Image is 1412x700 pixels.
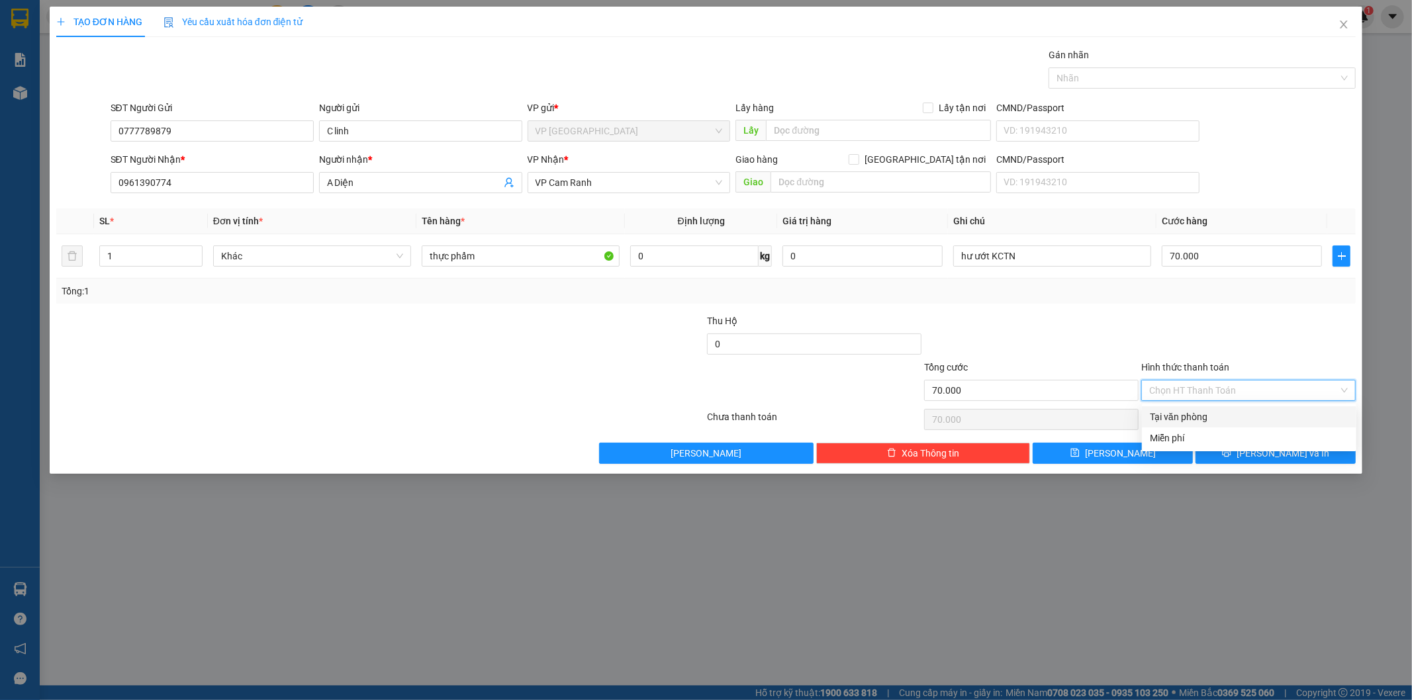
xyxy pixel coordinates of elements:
[782,216,831,226] span: Giá trị hàng
[111,101,314,115] div: SĐT Người Gửi
[422,216,465,226] span: Tên hàng
[735,103,774,113] span: Lấy hàng
[221,246,403,266] span: Khác
[422,245,620,267] input: VD: Bàn, Ghế
[528,154,565,165] span: VP Nhận
[164,17,174,28] img: icon
[771,171,991,193] input: Dọc đường
[735,154,778,165] span: Giao hàng
[816,443,1031,464] button: deleteXóa Thông tin
[1339,19,1349,30] span: close
[1033,443,1193,464] button: save[PERSON_NAME]
[528,101,731,115] div: VP gửi
[759,245,772,267] span: kg
[1085,446,1156,460] span: [PERSON_NAME]
[1049,50,1089,60] label: Gán nhãn
[164,17,303,27] span: Yêu cầu xuất hóa đơn điện tử
[1222,448,1231,459] span: printer
[902,446,959,460] span: Xóa Thông tin
[735,120,766,141] span: Lấy
[536,121,723,141] span: VP Sài Gòn
[707,316,737,326] span: Thu Hộ
[1070,448,1080,459] span: save
[319,152,522,167] div: Người nhận
[1237,446,1329,460] span: [PERSON_NAME] và In
[996,101,1200,115] div: CMND/Passport
[99,216,110,226] span: SL
[504,177,514,188] span: user-add
[213,216,263,226] span: Đơn vị tính
[948,208,1156,234] th: Ghi chú
[953,245,1151,267] input: Ghi Chú
[56,17,66,26] span: plus
[1150,431,1348,445] div: Miễn phí
[599,443,814,464] button: [PERSON_NAME]
[1325,7,1362,44] button: Close
[706,410,923,433] div: Chưa thanh toán
[319,101,522,115] div: Người gửi
[859,152,991,167] span: [GEOGRAPHIC_DATA] tận nơi
[1333,245,1350,267] button: plus
[111,152,314,167] div: SĐT Người Nhận
[782,245,943,267] input: 0
[1196,443,1356,464] button: printer[PERSON_NAME] và In
[678,216,725,226] span: Định lượng
[1162,216,1207,226] span: Cước hàng
[62,284,545,298] div: Tổng: 1
[62,245,83,267] button: delete
[924,362,968,372] span: Tổng cước
[1150,410,1348,424] div: Tại văn phòng
[996,152,1200,167] div: CMND/Passport
[1141,362,1229,372] label: Hình thức thanh toán
[1333,251,1350,261] span: plus
[735,171,771,193] span: Giao
[933,101,991,115] span: Lấy tận nơi
[671,446,741,460] span: [PERSON_NAME]
[56,17,142,27] span: TẠO ĐƠN HÀNG
[887,448,896,459] span: delete
[536,173,723,193] span: VP Cam Ranh
[766,120,991,141] input: Dọc đường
